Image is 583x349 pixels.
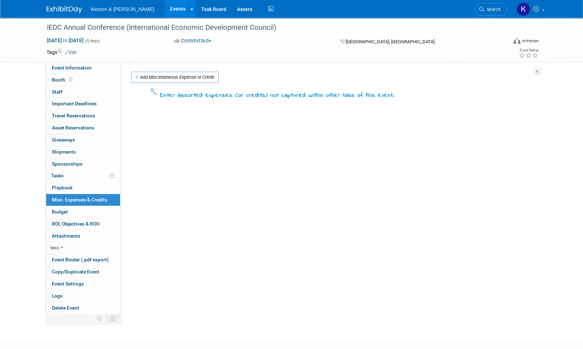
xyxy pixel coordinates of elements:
span: [DATE] [DATE] [47,37,84,44]
div: Event Rating [519,49,538,52]
span: Search [484,7,501,12]
span: [GEOGRAPHIC_DATA], [GEOGRAPHIC_DATA] [346,39,434,44]
span: Giveaways [52,137,75,143]
a: Add Miscellaneous Expense or Credit [131,72,218,83]
div: In-Person [522,38,538,44]
td: Personalize Event Tab Strip [93,314,106,323]
span: Logs [52,293,63,299]
span: Important Deadlines [52,101,97,106]
span: Booth [52,77,74,83]
a: Tasks [46,170,120,182]
span: ROI, Objectives & ROO [52,221,99,227]
span: Tasks [51,173,64,178]
span: Asset Reservations [52,125,94,131]
a: Important Deadlines [46,98,120,110]
a: Event Information [46,62,120,74]
a: Logs [46,290,120,302]
span: Sponsorships [52,161,82,167]
span: Attachments [52,233,80,239]
a: Budget [46,206,120,218]
span: Copy/Duplicate Event [52,269,99,275]
div: IEDC Annual Conference (International Economic Development Council) [44,21,497,34]
span: (5 days) [85,39,100,43]
span: Event Information [52,65,92,71]
a: Search [475,3,507,16]
div: Enter assorted expenses (or credits) not captured within other tabs of this event. [160,92,394,100]
a: Event Settings [46,278,120,290]
span: Booth not reserved yet [67,77,74,82]
img: ExhibitDay [47,6,82,13]
span: to [62,38,69,43]
img: Format-Inperson.png [513,38,520,44]
a: Event Binder (.pdf export) [46,254,120,266]
a: Staff [46,86,120,98]
span: Playbook [52,185,72,190]
a: Shipments [46,146,120,158]
span: Event Settings [52,281,84,287]
a: Giveaways [46,134,120,146]
a: Playbook [46,182,120,194]
td: Tags [47,49,77,56]
a: Delete Event [46,302,120,314]
a: Copy/Duplicate Event [46,266,120,278]
a: Booth [46,74,120,86]
a: Travel Reservations [46,110,120,122]
a: Misc. Expenses & Credits [46,194,120,206]
a: Edit [65,50,77,55]
a: less [46,242,120,254]
button: Committed [172,37,214,45]
span: Travel Reservations [52,113,95,118]
a: ROI, Objectives & ROO [46,218,120,230]
a: Asset Reservations [46,122,120,134]
span: Delete Event [52,305,79,311]
a: Sponsorships [46,158,120,170]
span: Weston & [PERSON_NAME] [91,6,154,12]
span: Misc. Expenses & Credits [52,197,107,203]
span: Event Binder (.pdf export) [52,257,109,262]
img: Karen Prescott [517,2,530,16]
div: Event Format [465,37,539,48]
span: Staff [52,89,63,95]
span: Shipments [52,149,76,155]
span: Budget [52,209,68,215]
span: less [50,245,59,250]
td: Toggle Event Tabs [106,314,120,323]
a: Attachments [46,230,120,242]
